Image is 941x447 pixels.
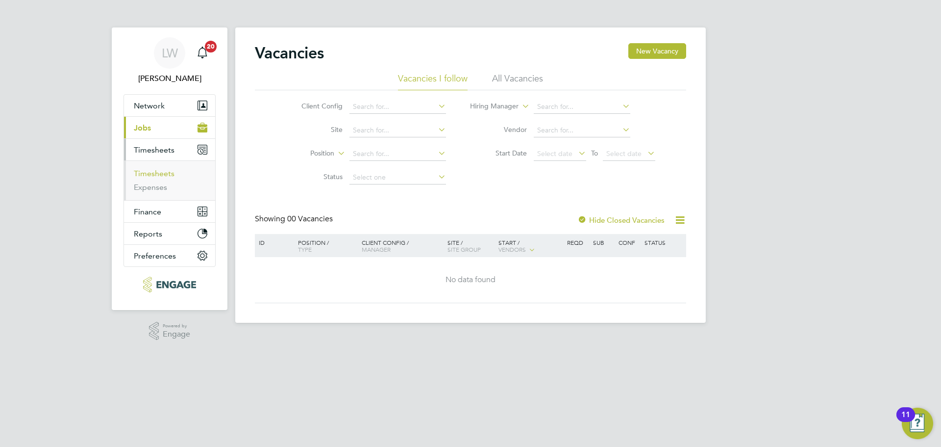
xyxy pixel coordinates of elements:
span: Select date [606,149,642,158]
div: 11 [901,415,910,427]
a: Expenses [134,183,167,192]
input: Search for... [349,100,446,114]
span: Reports [134,229,162,238]
div: Start / [496,234,565,259]
span: Select date [537,149,572,158]
div: Showing [255,214,335,224]
span: 00 Vacancies [287,214,333,224]
a: Go to home page [124,277,216,292]
img: xede-logo-retina.png [143,277,196,292]
li: Vacancies I follow [398,73,468,90]
div: No data found [256,275,685,285]
button: Jobs [124,117,215,138]
span: Preferences [134,251,176,261]
span: Site Group [447,245,481,253]
label: Status [286,172,343,181]
h2: Vacancies [255,43,324,63]
input: Search for... [349,124,446,137]
span: Finance [134,207,161,216]
button: Finance [124,201,215,222]
div: Client Config / [359,234,445,258]
button: Timesheets [124,139,215,160]
button: Open Resource Center, 11 new notifications [902,408,933,439]
span: Powered by [163,322,190,330]
div: Position / [291,234,359,258]
label: Hide Closed Vacancies [577,215,665,225]
label: Hiring Manager [462,102,519,111]
span: To [588,147,601,159]
div: Timesheets [124,160,215,200]
span: Manager [362,245,391,253]
span: Network [134,101,165,110]
span: Lana Williams [124,73,216,84]
button: New Vacancy [628,43,686,59]
div: Reqd [565,234,590,251]
div: Site / [445,234,496,258]
input: Search for... [349,147,446,161]
div: Status [642,234,685,251]
div: Conf [616,234,642,251]
input: Select one [349,171,446,184]
nav: Main navigation [112,27,227,310]
label: Start Date [470,149,527,158]
span: Timesheets [134,145,174,155]
label: Site [286,125,343,134]
div: Sub [591,234,616,251]
span: Engage [163,330,190,339]
input: Search for... [534,100,630,114]
a: LW[PERSON_NAME] [124,37,216,84]
a: Timesheets [134,169,174,178]
span: 20 [205,41,217,53]
li: All Vacancies [492,73,543,90]
button: Network [124,95,215,116]
button: Preferences [124,245,215,266]
button: Reports [124,223,215,244]
label: Position [278,149,334,158]
input: Search for... [534,124,630,137]
a: Powered byEngage [149,322,191,341]
label: Vendor [470,125,527,134]
a: 20 [193,37,212,69]
span: LW [162,47,178,59]
span: Vendors [498,245,526,253]
label: Client Config [286,102,343,110]
div: ID [256,234,291,251]
span: Type [298,245,312,253]
span: Jobs [134,123,151,132]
